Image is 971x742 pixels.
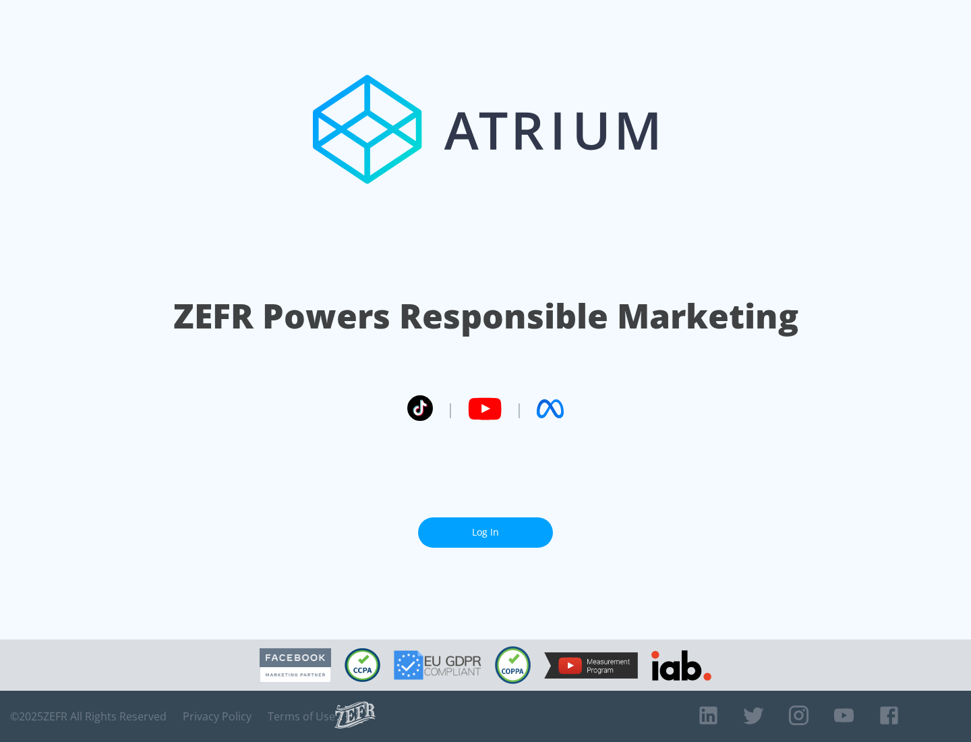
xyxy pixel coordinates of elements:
img: CCPA Compliant [345,648,380,682]
img: Facebook Marketing Partner [260,648,331,683]
span: © 2025 ZEFR All Rights Reserved [10,710,167,723]
img: COPPA Compliant [495,646,531,684]
img: YouTube Measurement Program [544,652,638,679]
a: Privacy Policy [183,710,252,723]
h1: ZEFR Powers Responsible Marketing [173,293,798,339]
a: Log In [418,517,553,548]
img: IAB [651,650,711,681]
img: GDPR Compliant [394,650,481,680]
a: Terms of Use [268,710,335,723]
span: | [515,399,523,419]
span: | [446,399,454,419]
